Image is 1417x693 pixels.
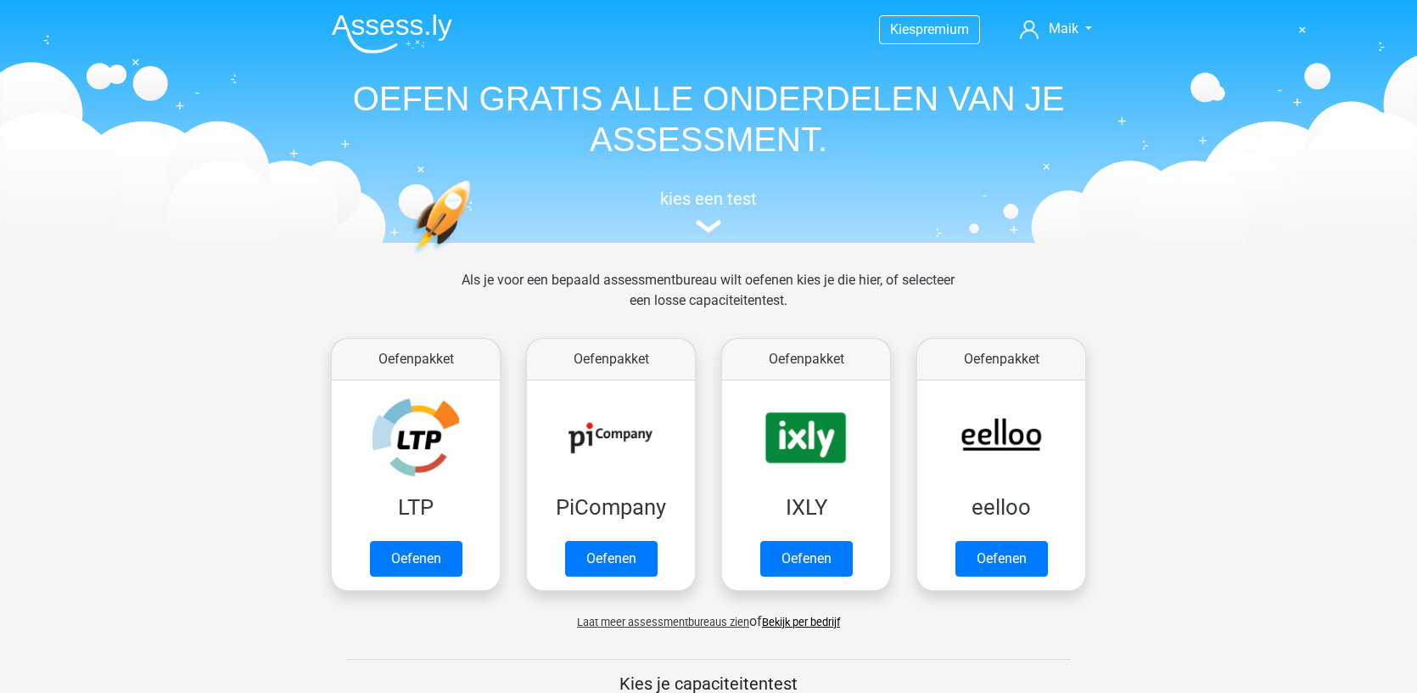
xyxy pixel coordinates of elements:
a: Oefenen [565,541,658,577]
span: Laat meer assessmentbureaus zien [577,616,749,628]
a: Maik [1013,19,1099,39]
a: Bekijk per bedrijf [762,616,840,628]
span: Kies [890,21,916,37]
h1: OEFEN GRATIS ALLE ONDERDELEN VAN JE ASSESSMENT. [318,78,1099,160]
img: assessment [696,220,721,233]
a: Oefenen [760,541,853,577]
a: Kiespremium [880,18,979,41]
div: of [318,598,1099,632]
a: Oefenen [955,541,1048,577]
span: Maik [1049,20,1078,37]
h5: kies een test [318,189,1099,209]
div: Als je voor een bepaald assessmentbureau wilt oefenen kies je die hier, of selecteer een losse ca... [448,270,968,331]
img: oefenen [412,180,536,334]
span: premium [916,21,969,37]
a: kies een test [318,189,1099,234]
a: Oefenen [370,541,462,577]
img: Assessly [332,14,452,54]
